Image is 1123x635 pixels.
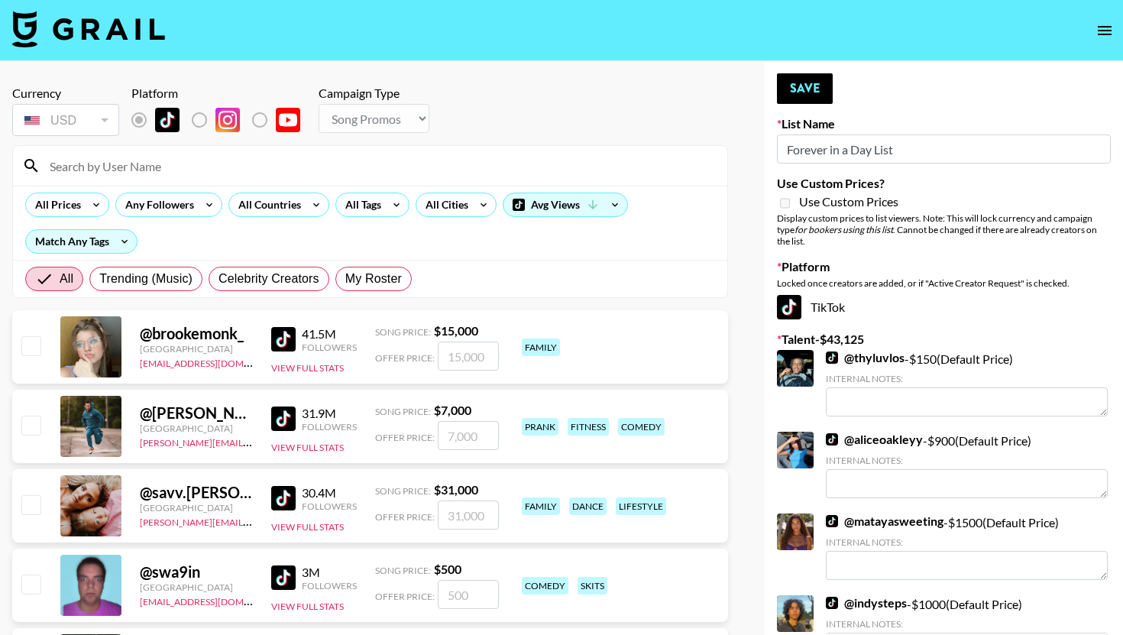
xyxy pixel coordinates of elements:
button: View Full Stats [271,362,344,374]
span: Song Price: [375,485,431,497]
span: My Roster [345,270,402,288]
a: [EMAIL_ADDRESS][DOMAIN_NAME] [140,355,293,369]
div: 31.9M [302,406,357,421]
span: Use Custom Prices [799,194,898,209]
div: [GEOGRAPHIC_DATA] [140,343,253,355]
button: Save [777,73,833,104]
strong: $ 15,000 [434,323,478,338]
span: Trending (Music) [99,270,193,288]
div: Followers [302,421,357,433]
div: 41.5M [302,326,357,342]
div: Internal Notes: [826,373,1108,384]
img: TikTok [826,515,838,527]
div: All Countries [229,193,304,216]
a: @thyluvlos [826,350,905,365]
span: All [60,270,73,288]
a: [PERSON_NAME][EMAIL_ADDRESS][DOMAIN_NAME] [140,434,366,449]
span: Song Price: [375,326,431,338]
div: [GEOGRAPHIC_DATA] [140,423,253,434]
input: 31,000 [438,501,499,530]
a: @aliceoakleyy [826,432,923,447]
div: USD [15,107,116,134]
div: dance [569,497,607,515]
button: View Full Stats [271,442,344,453]
div: Remove selected talent to change your currency [12,101,119,139]
label: Use Custom Prices? [777,176,1111,191]
div: @ brookemonk_ [140,324,253,343]
span: Celebrity Creators [218,270,319,288]
div: skits [578,577,607,595]
div: - $ 150 (Default Price) [826,350,1108,416]
div: comedy [618,418,665,436]
div: Any Followers [116,193,197,216]
label: List Name [777,116,1111,131]
img: TikTok [826,433,838,445]
div: 30.4M [302,485,357,501]
input: 15,000 [438,342,499,371]
div: prank [522,418,558,436]
div: Campaign Type [319,86,429,101]
img: Grail Talent [12,11,165,47]
button: View Full Stats [271,601,344,612]
div: Platform [131,86,312,101]
div: Locked once creators are added, or if "Active Creator Request" is checked. [777,277,1111,289]
div: - $ 900 (Default Price) [826,432,1108,498]
div: Followers [302,342,357,353]
div: family [522,497,560,515]
strong: $ 500 [434,562,461,576]
a: [EMAIL_ADDRESS][DOMAIN_NAME] [140,593,293,607]
span: Song Price: [375,406,431,417]
button: View Full Stats [271,521,344,533]
img: TikTok [777,295,801,319]
div: - $ 1500 (Default Price) [826,514,1108,580]
img: TikTok [271,565,296,590]
div: @ savv.[PERSON_NAME] [140,483,253,502]
div: List locked to TikTok. [131,104,312,136]
input: 500 [438,580,499,609]
div: @ [PERSON_NAME].[PERSON_NAME] [140,403,253,423]
input: Search by User Name [40,154,718,178]
div: 3M [302,565,357,580]
div: All Prices [26,193,84,216]
img: TikTok [271,486,296,510]
div: family [522,339,560,356]
img: TikTok [826,597,838,609]
div: Currency [12,86,119,101]
div: comedy [522,577,568,595]
span: Offer Price: [375,432,435,443]
img: TikTok [155,108,180,132]
div: Internal Notes: [826,618,1108,630]
div: Followers [302,580,357,591]
div: @ swa9in [140,562,253,582]
div: Avg Views [503,193,627,216]
div: Display custom prices to list viewers. Note: This will lock currency and campaign type . Cannot b... [777,212,1111,247]
strong: $ 7,000 [434,403,471,417]
span: Song Price: [375,565,431,576]
span: Offer Price: [375,591,435,602]
div: fitness [568,418,609,436]
div: All Cities [416,193,471,216]
label: Talent - $ 43,125 [777,332,1111,347]
img: TikTok [271,327,296,352]
a: [PERSON_NAME][EMAIL_ADDRESS][DOMAIN_NAME] [140,514,366,528]
img: TikTok [271,407,296,431]
strong: $ 31,000 [434,482,478,497]
div: Internal Notes: [826,536,1108,548]
img: TikTok [826,352,838,364]
a: @indysteps [826,595,907,611]
input: 7,000 [438,421,499,450]
div: Match Any Tags [26,230,137,253]
div: TikTok [777,295,1111,319]
div: [GEOGRAPHIC_DATA] [140,502,253,514]
span: Offer Price: [375,511,435,523]
div: Internal Notes: [826,455,1108,466]
div: lifestyle [616,497,666,515]
div: All Tags [336,193,384,216]
div: Followers [302,501,357,512]
div: [GEOGRAPHIC_DATA] [140,582,253,593]
span: Offer Price: [375,352,435,364]
em: for bookers using this list [795,224,893,235]
a: @matayasweeting [826,514,943,529]
img: Instagram [215,108,240,132]
button: open drawer [1089,15,1120,46]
